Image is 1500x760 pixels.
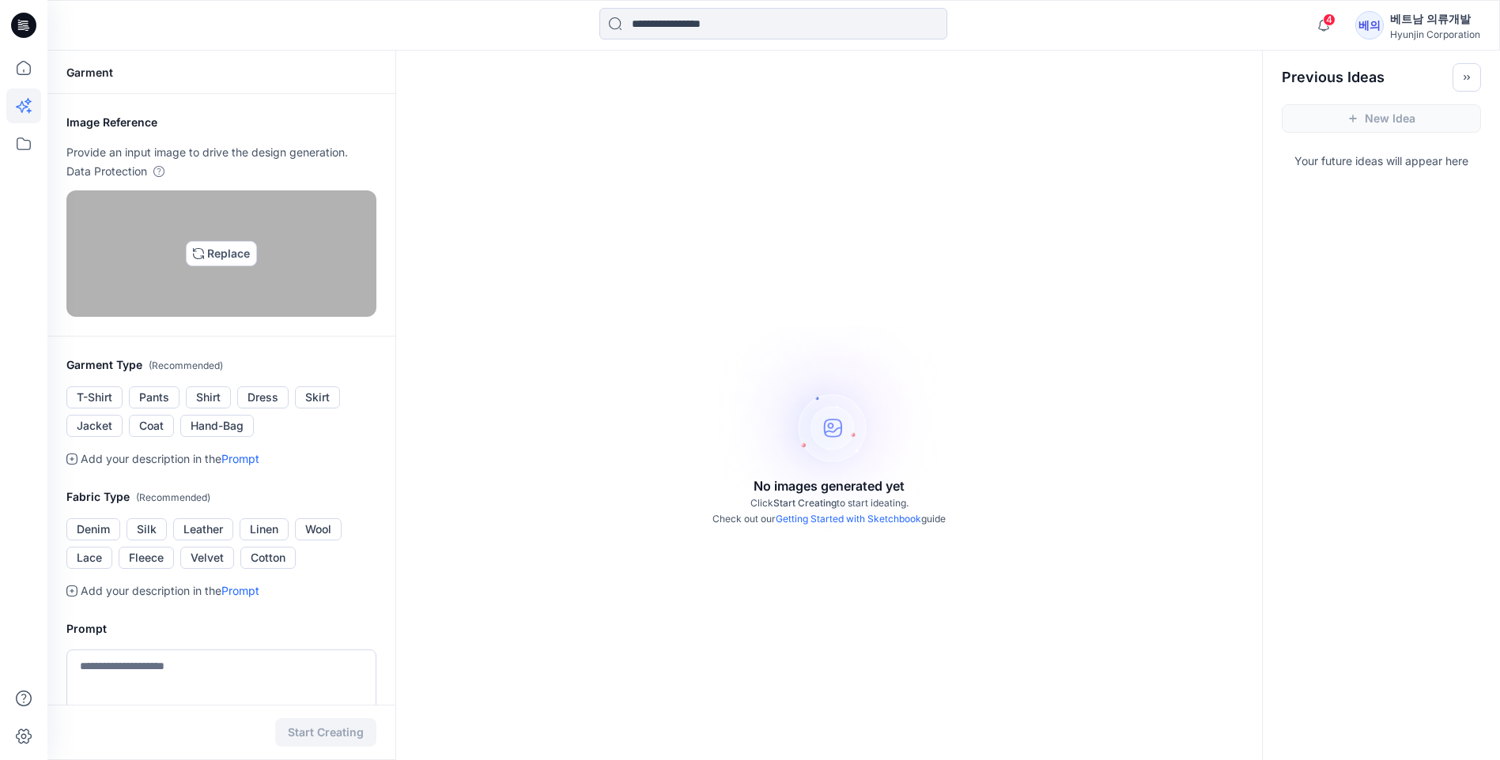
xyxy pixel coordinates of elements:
[66,356,376,375] h2: Garment Type
[127,518,167,540] button: Silk
[149,359,223,371] span: ( Recommended )
[1453,63,1481,92] button: Toggle idea bar
[295,386,340,408] button: Skirt
[180,547,234,569] button: Velvet
[1263,145,1500,171] p: Your future ideas will appear here
[773,497,837,509] span: Start Creating
[129,415,174,437] button: Coat
[712,495,946,527] p: Click to start ideating. Check out our guide
[66,518,120,540] button: Denim
[173,518,233,540] button: Leather
[186,386,231,408] button: Shirt
[180,415,254,437] button: Hand-Bag
[237,386,289,408] button: Dress
[221,584,259,597] a: Prompt
[129,386,179,408] button: Pants
[1390,9,1480,28] div: 베트남 의류개발
[1282,68,1385,87] h2: Previous Ideas
[1323,13,1336,26] span: 4
[119,547,174,569] button: Fleece
[1355,11,1384,40] div: 베의
[240,518,289,540] button: Linen
[240,547,296,569] button: Cotton
[81,450,259,468] p: Add your description in the
[221,452,259,465] a: Prompt
[81,581,259,600] p: Add your description in the
[295,518,342,540] button: Wool
[66,386,123,408] button: T-Shirt
[1390,28,1480,40] div: Hyunjin Corporation
[754,476,905,495] p: No images generated yet
[66,162,147,181] p: Data Protection
[66,143,376,162] p: Provide an input image to drive the design generation.
[776,513,921,525] a: Getting Started with Sketchbook
[66,487,376,507] h2: Fabric Type
[66,547,112,569] button: Lace
[66,415,123,437] button: Jacket
[66,619,376,638] h2: Prompt
[66,113,376,132] h2: Image Reference
[136,491,210,503] span: ( Recommended )
[215,247,228,260] img: eyJhbGciOiJIUzI1NiIsImtpZCI6IjAiLCJzbHQiOiJzZXMiLCJ0eXAiOiJKV1QifQ.eyJkYXRhIjp7InR5cGUiOiJzdG9yYW...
